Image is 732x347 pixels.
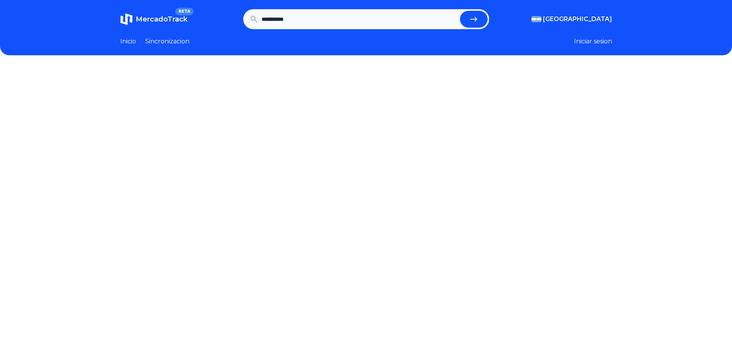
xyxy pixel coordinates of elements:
span: BETA [175,8,193,15]
img: MercadoTrack [120,13,133,25]
img: Argentina [531,16,541,22]
button: Iniciar sesion [574,37,612,46]
a: MercadoTrackBETA [120,13,188,25]
button: [GEOGRAPHIC_DATA] [531,15,612,24]
a: Inicio [120,37,136,46]
a: Sincronizacion [145,37,189,46]
span: [GEOGRAPHIC_DATA] [543,15,612,24]
span: MercadoTrack [136,15,188,23]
